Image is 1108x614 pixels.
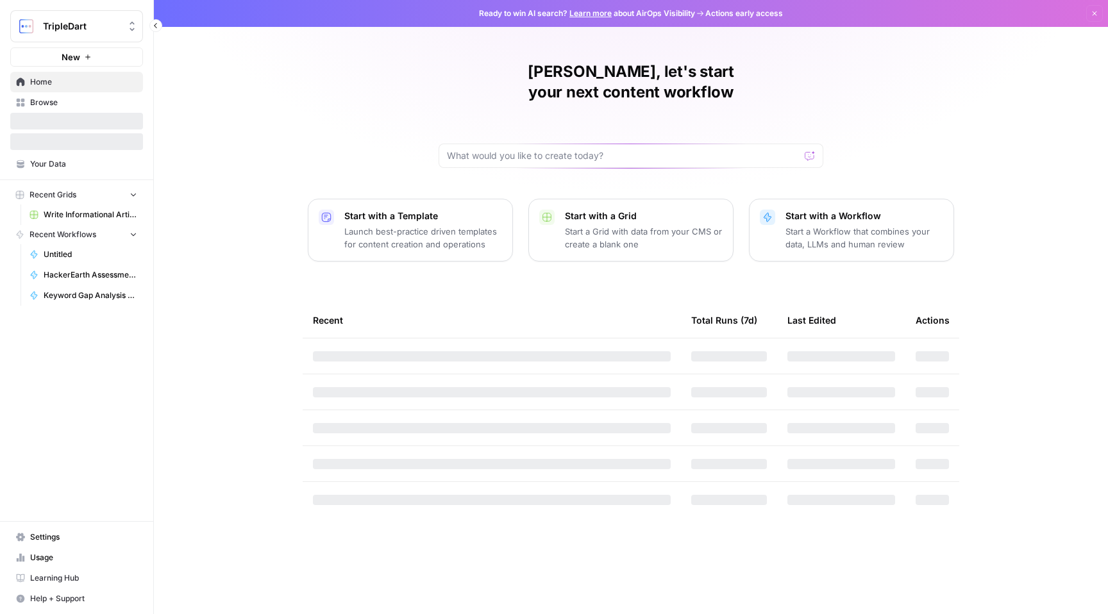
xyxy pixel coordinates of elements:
[787,303,836,338] div: Last Edited
[10,154,143,174] a: Your Data
[313,303,671,338] div: Recent
[10,568,143,588] a: Learning Hub
[15,15,38,38] img: TripleDart Logo
[10,185,143,204] button: Recent Grids
[29,229,96,240] span: Recent Workflows
[565,225,723,251] p: Start a Grid with data from your CMS or create a blank one
[30,552,137,563] span: Usage
[30,531,137,543] span: Settings
[24,265,143,285] a: HackerEarth Assessment Test | Final
[10,588,143,609] button: Help + Support
[44,269,137,281] span: HackerEarth Assessment Test | Final
[10,47,143,67] button: New
[785,210,943,222] p: Start with a Workflow
[24,244,143,265] a: Untitled
[62,51,80,63] span: New
[10,225,143,244] button: Recent Workflows
[691,303,757,338] div: Total Runs (7d)
[10,10,143,42] button: Workspace: TripleDart
[30,76,137,88] span: Home
[447,149,800,162] input: What would you like to create today?
[749,199,954,261] button: Start with a WorkflowStart a Workflow that combines your data, LLMs and human review
[10,527,143,547] a: Settings
[43,20,121,33] span: TripleDart
[785,225,943,251] p: Start a Workflow that combines your data, LLMs and human review
[439,62,823,103] h1: [PERSON_NAME], let's start your next content workflow
[308,199,513,261] button: Start with a TemplateLaunch best-practice driven templates for content creation and operations
[10,92,143,113] a: Browse
[344,225,502,251] p: Launch best-practice driven templates for content creation and operations
[30,158,137,170] span: Your Data
[30,97,137,108] span: Browse
[479,8,695,19] span: Ready to win AI search? about AirOps Visibility
[44,290,137,301] span: Keyword Gap Analysis Template - SV
[10,547,143,568] a: Usage
[30,593,137,604] span: Help + Support
[10,72,143,92] a: Home
[24,204,143,225] a: Write Informational Article - AccuKnox
[44,209,137,220] span: Write Informational Article - AccuKnox
[565,210,723,222] p: Start with a Grid
[24,285,143,306] a: Keyword Gap Analysis Template - SV
[569,8,612,18] a: Learn more
[705,8,783,19] span: Actions early access
[29,189,76,201] span: Recent Grids
[30,572,137,584] span: Learning Hub
[916,303,950,338] div: Actions
[344,210,502,222] p: Start with a Template
[528,199,734,261] button: Start with a GridStart a Grid with data from your CMS or create a blank one
[44,249,137,260] span: Untitled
